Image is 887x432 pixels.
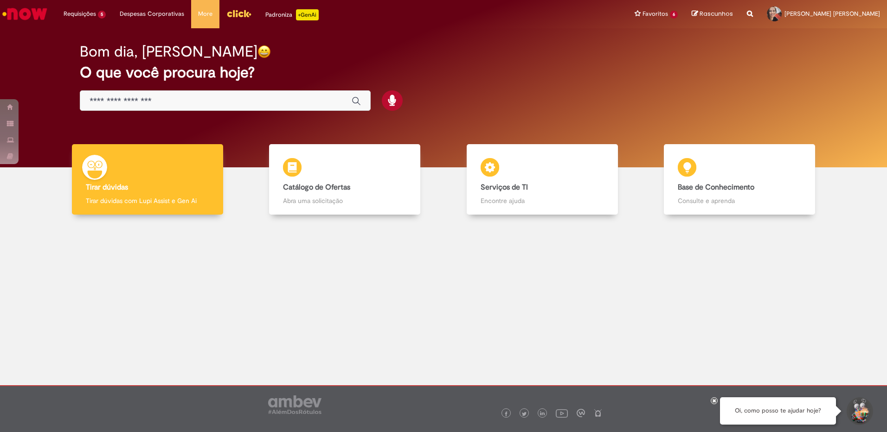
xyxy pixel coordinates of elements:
h2: O que você procura hoje? [80,64,807,81]
p: Consulte e aprenda [678,196,801,205]
p: Encontre ajuda [481,196,604,205]
span: Favoritos [643,9,668,19]
span: 5 [98,11,106,19]
a: Rascunhos [692,10,733,19]
a: Serviços de TI Encontre ajuda [443,144,641,215]
img: logo_footer_linkedin.png [540,411,545,417]
b: Serviços de TI [481,183,528,192]
span: Requisições [64,9,96,19]
img: logo_footer_youtube.png [556,407,568,419]
span: Rascunhos [700,9,733,18]
img: logo_footer_facebook.png [504,412,508,416]
a: Tirar dúvidas Tirar dúvidas com Lupi Assist e Gen Ai [49,144,246,215]
span: Despesas Corporativas [120,9,184,19]
a: Catálogo de Ofertas Abra uma solicitação [246,144,444,215]
b: Tirar dúvidas [86,183,128,192]
b: Catálogo de Ofertas [283,183,350,192]
img: logo_footer_ambev_rotulo_gray.png [268,395,321,414]
p: Tirar dúvidas com Lupi Assist e Gen Ai [86,196,209,205]
span: [PERSON_NAME] [PERSON_NAME] [784,10,880,18]
p: +GenAi [296,9,319,20]
img: logo_footer_twitter.png [522,412,527,416]
img: logo_footer_naosei.png [594,409,602,417]
img: ServiceNow [1,5,49,23]
b: Base de Conhecimento [678,183,754,192]
span: 6 [670,11,678,19]
div: Padroniza [265,9,319,20]
span: More [198,9,212,19]
h2: Bom dia, [PERSON_NAME] [80,44,257,60]
a: Base de Conhecimento Consulte e aprenda [641,144,839,215]
p: Abra uma solicitação [283,196,406,205]
img: logo_footer_workplace.png [577,409,585,417]
img: click_logo_yellow_360x200.png [226,6,251,20]
button: Iniciar Conversa de Suporte [845,397,873,425]
div: Oi, como posso te ajudar hoje? [720,397,836,425]
img: happy-face.png [257,45,271,58]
